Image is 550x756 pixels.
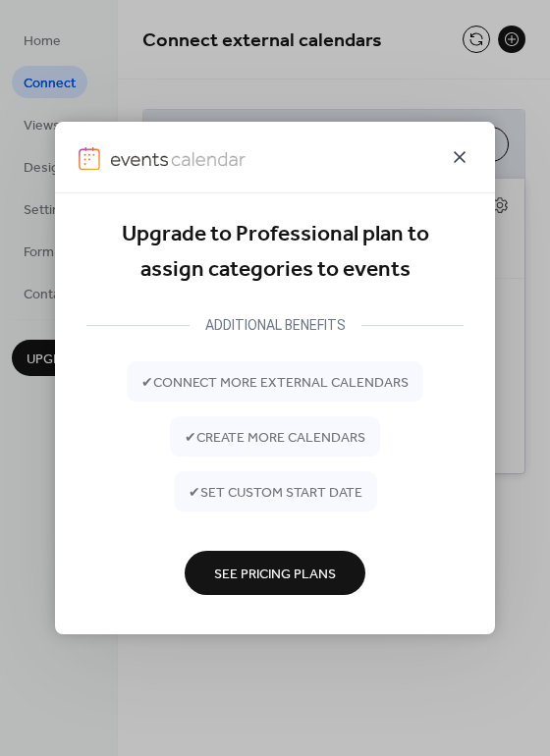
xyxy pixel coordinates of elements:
img: logo-icon [79,147,100,171]
span: ✔ connect more external calendars [141,372,409,393]
span: See Pricing Plans [214,564,336,584]
div: Upgrade to Professional plan to assign categories to events [86,217,464,289]
span: ✔ create more calendars [185,427,365,448]
span: ✔ set custom start date [189,482,362,503]
button: See Pricing Plans [185,551,365,595]
img: logo-type [110,147,246,171]
div: ADDITIONAL BENEFITS [190,313,361,337]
